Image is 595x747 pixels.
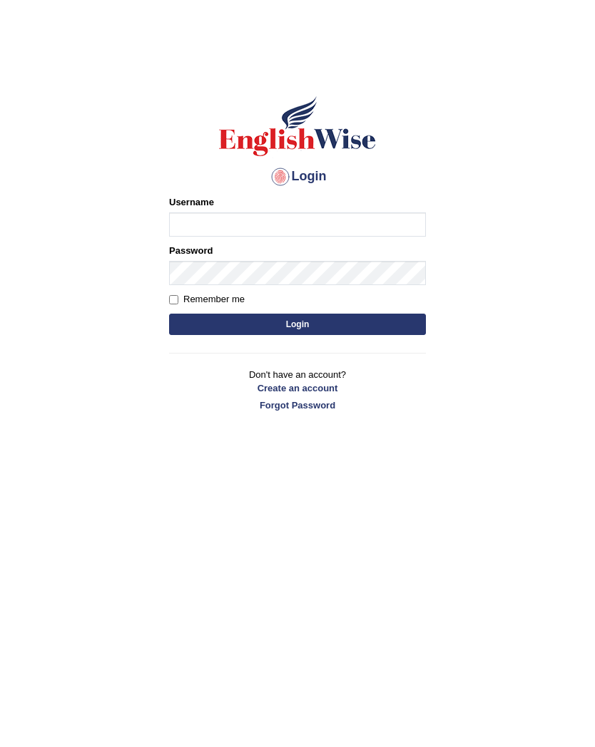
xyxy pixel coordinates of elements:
p: Don't have an account? [169,368,426,412]
a: Create an account [169,381,426,395]
h4: Login [169,165,426,188]
img: Logo of English Wise sign in for intelligent practice with AI [216,94,379,158]
a: Forgot Password [169,398,426,412]
label: Remember me [169,292,245,306]
label: Password [169,244,213,257]
input: Remember me [169,295,178,304]
button: Login [169,314,426,335]
label: Username [169,195,214,209]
